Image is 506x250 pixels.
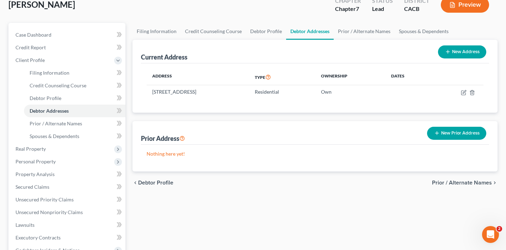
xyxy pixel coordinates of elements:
[16,32,51,38] span: Case Dashboard
[30,120,82,126] span: Prior / Alternate Names
[30,82,86,88] span: Credit Counseling Course
[249,85,315,99] td: Residential
[30,133,79,139] span: Spouses & Dependents
[16,209,83,215] span: Unsecured Nonpriority Claims
[16,44,46,50] span: Credit Report
[385,69,431,85] th: Dates
[16,235,61,240] span: Executory Contracts
[496,226,502,232] span: 2
[16,184,49,190] span: Secured Claims
[132,180,138,186] i: chevron_left
[246,23,286,40] a: Debtor Profile
[10,219,125,231] a: Lawsuits
[30,70,69,76] span: Filing Information
[141,53,187,61] div: Current Address
[10,206,125,219] a: Unsecured Nonpriority Claims
[10,193,125,206] a: Unsecured Priority Claims
[16,196,74,202] span: Unsecured Priority Claims
[24,130,125,143] a: Spouses & Dependents
[356,5,359,12] span: 7
[438,45,486,58] button: New Address
[315,69,385,85] th: Ownership
[30,108,69,114] span: Debtor Addresses
[10,231,125,244] a: Executory Contracts
[141,134,185,143] div: Prior Address
[432,180,498,186] button: Prior / Alternate Names chevron_right
[334,23,395,40] a: Prior / Alternate Names
[24,67,125,79] a: Filing Information
[10,41,125,54] a: Credit Report
[181,23,246,40] a: Credit Counseling Course
[315,85,385,99] td: Own
[138,180,173,186] span: Debtor Profile
[24,117,125,130] a: Prior / Alternate Names
[10,29,125,41] a: Case Dashboard
[16,222,35,228] span: Lawsuits
[249,69,315,85] th: Type
[372,5,393,13] div: Lead
[16,57,45,63] span: Client Profile
[147,85,249,99] td: [STREET_ADDRESS]
[24,92,125,105] a: Debtor Profile
[16,146,46,152] span: Real Property
[16,158,56,164] span: Personal Property
[404,5,430,13] div: CACB
[30,95,61,101] span: Debtor Profile
[286,23,334,40] a: Debtor Addresses
[335,5,361,13] div: Chapter
[147,150,483,157] p: Nothing here yet!
[132,180,173,186] button: chevron_left Debtor Profile
[24,79,125,92] a: Credit Counseling Course
[24,105,125,117] a: Debtor Addresses
[427,127,486,140] button: New Prior Address
[395,23,453,40] a: Spouses & Dependents
[16,171,55,177] span: Property Analysis
[432,180,492,186] span: Prior / Alternate Names
[132,23,181,40] a: Filing Information
[10,168,125,181] a: Property Analysis
[492,180,498,186] i: chevron_right
[482,226,499,243] iframe: Intercom live chat
[10,181,125,193] a: Secured Claims
[147,69,249,85] th: Address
